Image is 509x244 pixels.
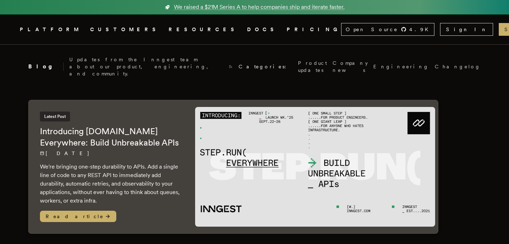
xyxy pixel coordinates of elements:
span: Latest Post [40,112,70,121]
span: Open Source [346,26,398,33]
a: DOCS [247,25,278,34]
button: RESOURCES [169,25,239,34]
h2: Blog [28,62,64,71]
p: We're bringing one-step durability to APIs. Add a single line of code to any REST API to immediat... [40,163,181,205]
a: Changelog [435,63,481,70]
img: Featured image for Introducing Step.Run Everywhere: Build Unbreakable APIs blog post [195,107,435,227]
button: PLATFORM [20,25,82,34]
a: PRICING [287,25,341,34]
span: We raised a $21M Series A to help companies ship and iterate faster. [174,3,345,11]
span: Read article [40,211,116,222]
a: Product updates [298,59,327,74]
span: 4.9 K [409,26,433,33]
a: CUSTOMERS [90,25,160,34]
a: Company news [333,59,368,74]
p: [DATE] [40,150,181,157]
a: Latest PostIntroducing [DOMAIN_NAME] Everywhere: Build Unbreakable APIs[DATE] We're bringing one-... [28,100,438,234]
a: Engineering [373,63,429,70]
h2: Introducing [DOMAIN_NAME] Everywhere: Build Unbreakable APIs [40,126,181,148]
a: Sign In [440,23,493,36]
p: Updates from the Inngest team about our product, engineering, and community. [69,56,223,77]
span: Categories: [239,63,292,70]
